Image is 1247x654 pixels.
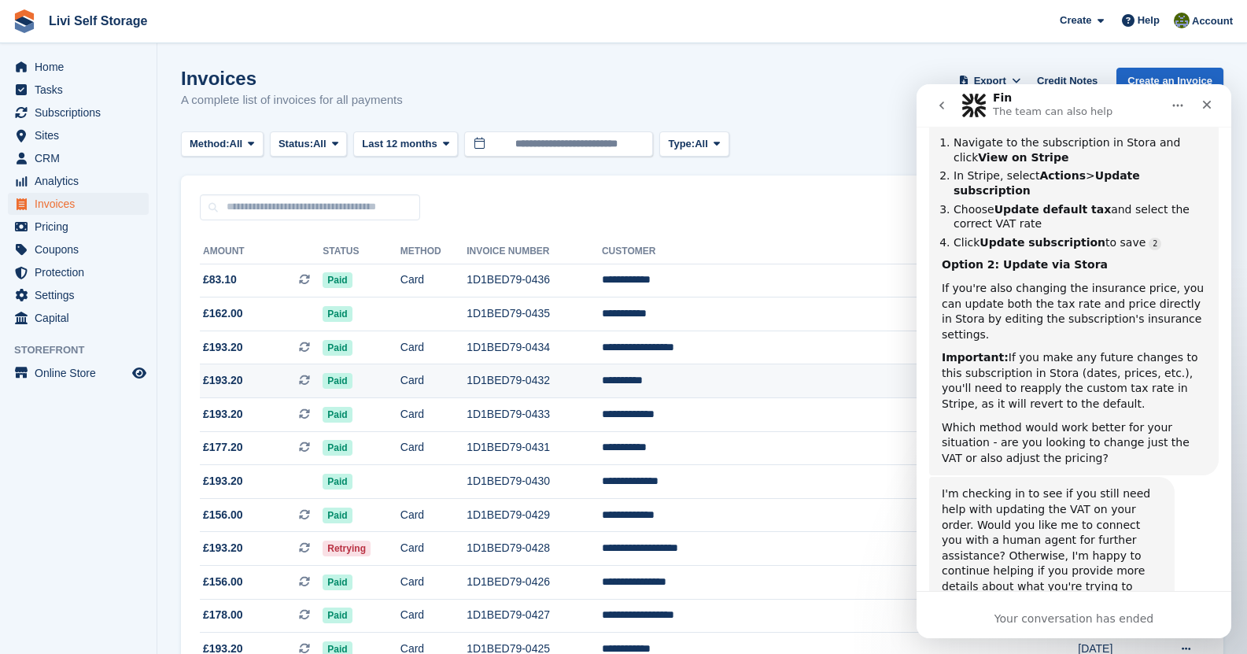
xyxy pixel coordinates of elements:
[917,84,1231,638] iframe: Intercom live chat
[61,67,152,79] b: View on Stripe
[400,331,467,364] td: Card
[63,152,189,164] b: Update subscription
[203,339,243,356] span: £193.20
[323,239,400,264] th: Status
[35,216,129,238] span: Pricing
[203,406,243,423] span: £193.20
[8,362,149,384] a: menu
[181,91,403,109] p: A complete list of invoices for all payments
[8,238,149,260] a: menu
[323,272,352,288] span: Paid
[1192,13,1233,29] span: Account
[323,440,352,456] span: Paid
[270,131,347,157] button: Status: All
[13,9,36,33] img: stora-icon-8386f47178a22dfd0bd8f6a31ec36ba5ce8667c1dd55bd0f319d3a0aa187defe.svg
[323,407,352,423] span: Paid
[35,124,129,146] span: Sites
[659,131,729,157] button: Type: All
[25,197,290,258] div: If you're also changing the insurance price, you can update both the tax rate and price directly ...
[35,147,129,169] span: CRM
[467,532,602,566] td: 1D1BED79-0428
[323,508,352,523] span: Paid
[13,393,258,535] div: I'm checking in to see if you still need help with updating the VAT on your order. Would you like...
[8,79,149,101] a: menu
[8,284,149,306] a: menu
[323,575,352,590] span: Paid
[8,124,149,146] a: menu
[467,599,602,633] td: 1D1BED79-0427
[203,607,243,623] span: £178.00
[323,474,352,490] span: Paid
[130,364,149,382] a: Preview store
[203,372,243,389] span: £193.20
[362,136,437,152] span: Last 12 months
[200,239,323,264] th: Amount
[181,68,403,89] h1: Invoices
[203,574,243,590] span: £156.00
[313,136,327,152] span: All
[25,174,191,187] b: Option 2: Update via Stora
[35,56,129,78] span: Home
[400,532,467,566] td: Card
[203,507,243,523] span: £156.00
[203,473,243,490] span: £193.20
[353,131,458,157] button: Last 12 months
[955,68,1024,94] button: Export
[203,439,243,456] span: £177.20
[203,540,243,556] span: £193.20
[37,84,290,113] li: In Stripe, select >
[35,102,129,124] span: Subscriptions
[323,306,352,322] span: Paid
[37,51,290,80] li: Navigate to the subscription in Stora and click
[8,261,149,283] a: menu
[974,73,1006,89] span: Export
[467,264,602,297] td: 1D1BED79-0436
[203,305,243,322] span: £162.00
[37,151,290,166] li: Click to save
[13,393,302,570] div: Fin says…
[8,147,149,169] a: menu
[35,362,129,384] span: Online Store
[78,119,194,131] b: Update default tax
[8,102,149,124] a: menu
[8,307,149,329] a: menu
[203,272,237,288] span: £83.10
[467,465,602,499] td: 1D1BED79-0430
[279,136,313,152] span: Status:
[400,398,467,432] td: Card
[123,85,169,98] b: Actions
[695,136,708,152] span: All
[467,566,602,600] td: 1D1BED79-0426
[323,373,352,389] span: Paid
[8,216,149,238] a: menu
[400,498,467,532] td: Card
[467,364,602,398] td: 1D1BED79-0432
[25,336,290,382] div: Which method would work better for your situation - are you looking to change just the VAT or als...
[467,431,602,465] td: 1D1BED79-0431
[467,331,602,364] td: 1D1BED79-0434
[668,136,695,152] span: Type:
[602,239,1022,264] th: Customer
[35,79,129,101] span: Tasks
[1116,68,1223,94] a: Create an Invoice
[190,136,230,152] span: Method:
[400,566,467,600] td: Card
[25,267,92,279] b: Important:
[35,307,129,329] span: Capital
[25,266,290,327] div: If you make any future changes to this subscription in Stora (dates, prices, etc.), you'll need t...
[35,170,129,192] span: Analytics
[37,118,290,147] li: Choose and select the correct VAT rate
[400,364,467,398] td: Card
[400,599,467,633] td: Card
[35,193,129,215] span: Invoices
[1031,68,1104,94] a: Credit Notes
[1060,13,1091,28] span: Create
[35,261,129,283] span: Protection
[232,153,245,166] a: Source reference 6135758:
[25,402,245,526] div: I'm checking in to see if you still need help with updating the VAT on your order. Would you like...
